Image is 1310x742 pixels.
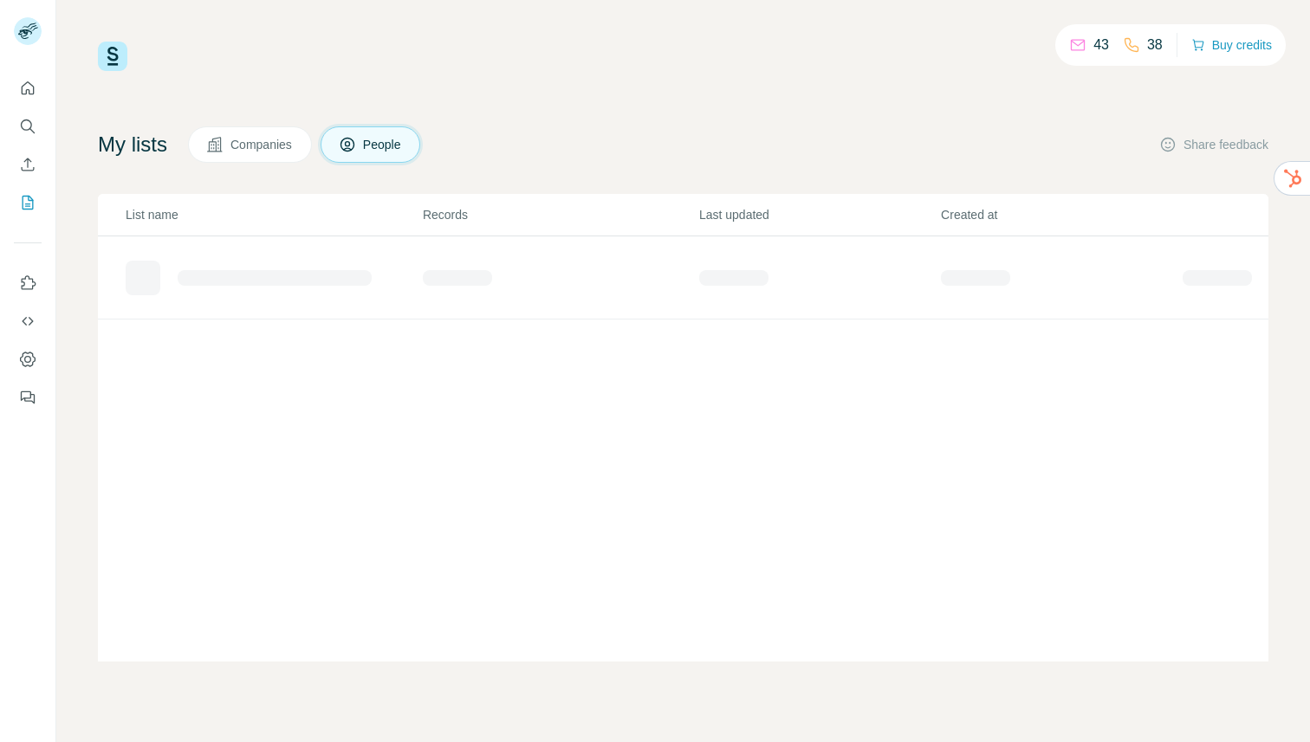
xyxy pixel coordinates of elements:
[98,131,167,158] h4: My lists
[14,187,42,218] button: My lists
[14,111,42,142] button: Search
[1147,35,1163,55] p: 38
[126,206,421,223] p: List name
[14,149,42,180] button: Enrich CSV
[1191,33,1272,57] button: Buy credits
[14,344,42,375] button: Dashboard
[14,268,42,299] button: Use Surfe on LinkedIn
[14,382,42,413] button: Feedback
[230,136,294,153] span: Companies
[363,136,403,153] span: People
[98,42,127,71] img: Surfe Logo
[14,73,42,104] button: Quick start
[941,206,1181,223] p: Created at
[14,306,42,337] button: Use Surfe API
[1159,136,1268,153] button: Share feedback
[423,206,697,223] p: Records
[1093,35,1109,55] p: 43
[699,206,939,223] p: Last updated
